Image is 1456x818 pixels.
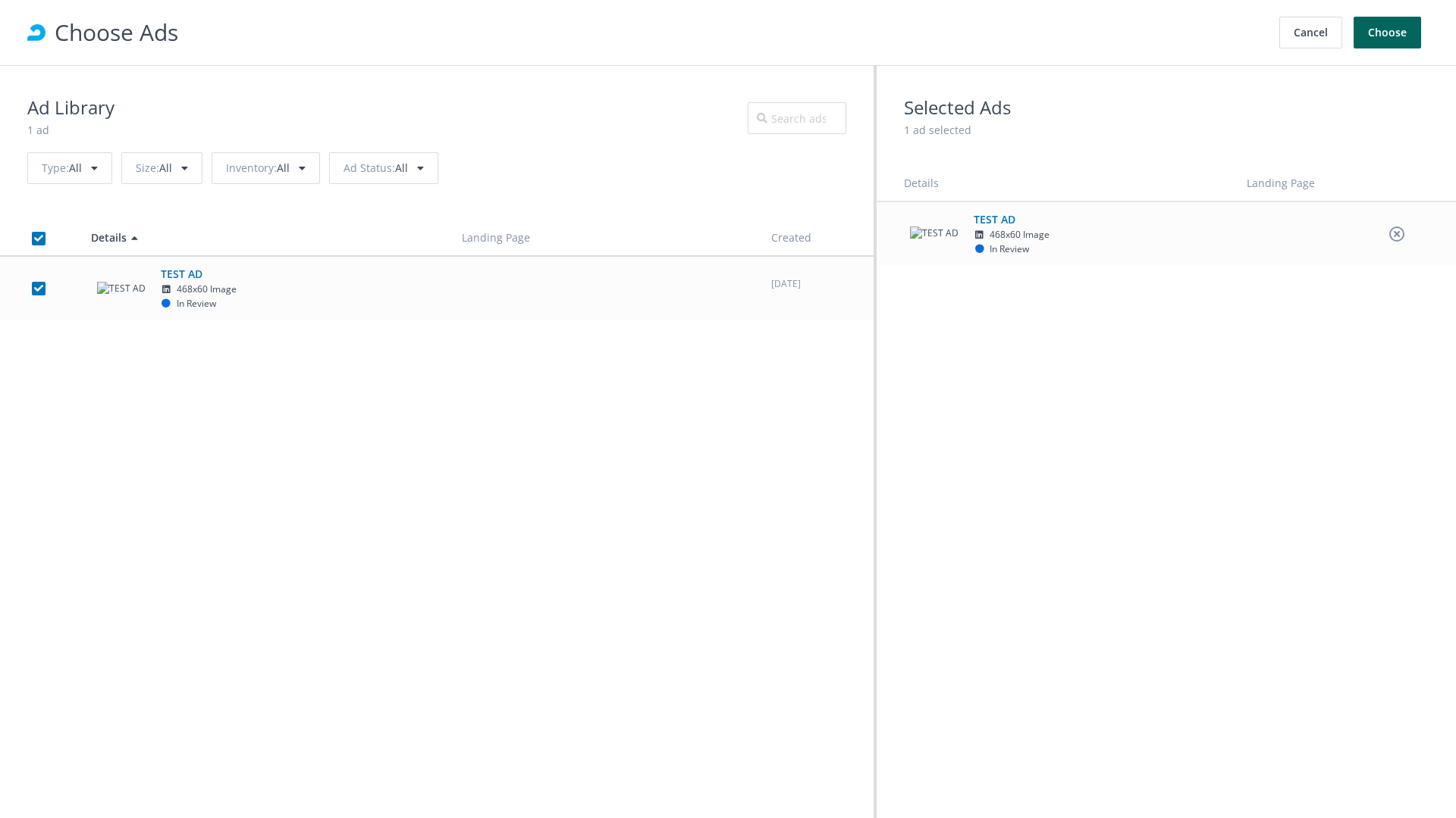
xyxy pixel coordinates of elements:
span: 1 ad selected [904,123,971,137]
button: Choose [1354,17,1421,48]
span: 1 ad [27,123,49,137]
div: All [212,152,320,184]
span: Landing Page [1247,176,1315,190]
div: RollWorks [27,23,45,42]
span: TEST AD [974,211,1163,257]
span: Created [771,230,811,245]
div: 468x60 Image [161,283,350,297]
h2: Ad Library [27,93,115,122]
span: Help [38,11,69,24]
i: LinkedIn [974,230,985,239]
div: 468x60 Image [974,228,1163,242]
img: TEST AD [97,282,146,296]
span: Details [904,176,939,190]
img: TEST AD [910,226,959,241]
h5: TEST AD [974,211,1163,228]
p: Mar 30, 2021 [771,277,860,292]
span: Size : [136,161,159,175]
h1: Choose Ads [55,14,1276,50]
span: Details [91,230,127,245]
input: Search ads [748,102,846,134]
div: All [27,152,112,184]
span: Landing Page [462,230,530,245]
h2: Selected Ads [904,93,1429,122]
div: All [329,152,438,184]
span: Type : [42,161,69,175]
div: In Review [161,297,216,311]
span: TEST AD [161,266,350,311]
i: LinkedIn [161,285,172,294]
span: Ad Status : [344,161,395,175]
div: All [121,152,202,184]
h5: TEST AD [161,266,350,283]
div: In Review [974,242,1029,257]
button: Cancel [1279,17,1342,48]
span: Inventory : [226,161,277,175]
